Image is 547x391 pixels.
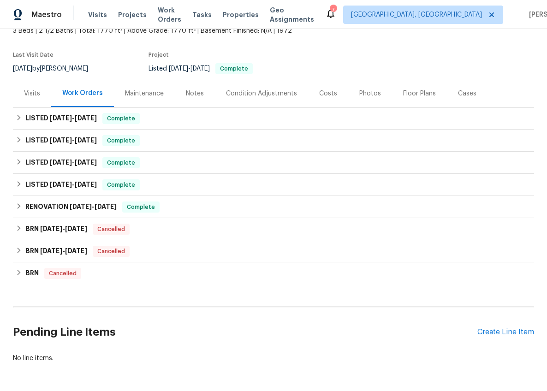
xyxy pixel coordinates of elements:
[125,89,164,98] div: Maintenance
[25,135,97,146] h6: LISTED
[65,225,87,232] span: [DATE]
[351,10,482,19] span: [GEOGRAPHIC_DATA], [GEOGRAPHIC_DATA]
[95,203,117,210] span: [DATE]
[75,181,97,188] span: [DATE]
[103,180,139,190] span: Complete
[123,202,159,212] span: Complete
[50,181,97,188] span: -
[477,328,534,337] div: Create Line Item
[25,201,117,213] h6: RENOVATION
[25,246,87,257] h6: BRN
[25,157,97,168] h6: LISTED
[50,115,97,121] span: -
[94,247,129,256] span: Cancelled
[25,224,87,235] h6: BRN
[13,174,534,196] div: LISTED [DATE]-[DATE]Complete
[169,65,210,72] span: -
[13,107,534,130] div: LISTED [DATE]-[DATE]Complete
[31,10,62,19] span: Maestro
[25,268,39,279] h6: BRN
[50,181,72,188] span: [DATE]
[13,65,32,72] span: [DATE]
[270,6,314,24] span: Geo Assignments
[169,65,188,72] span: [DATE]
[319,89,337,98] div: Costs
[216,66,252,71] span: Complete
[70,203,117,210] span: -
[458,89,476,98] div: Cases
[13,130,534,152] div: LISTED [DATE]-[DATE]Complete
[149,65,253,72] span: Listed
[65,248,87,254] span: [DATE]
[94,225,129,234] span: Cancelled
[50,159,97,166] span: -
[40,225,62,232] span: [DATE]
[62,89,103,98] div: Work Orders
[13,152,534,174] div: LISTED [DATE]-[DATE]Complete
[226,89,297,98] div: Condition Adjustments
[45,269,80,278] span: Cancelled
[223,10,259,19] span: Properties
[103,114,139,123] span: Complete
[13,240,534,262] div: BRN [DATE]-[DATE]Cancelled
[40,225,87,232] span: -
[25,179,97,190] h6: LISTED
[50,159,72,166] span: [DATE]
[359,89,381,98] div: Photos
[118,10,147,19] span: Projects
[190,65,210,72] span: [DATE]
[50,115,72,121] span: [DATE]
[75,137,97,143] span: [DATE]
[13,26,347,36] span: 3 Beds | 2 1/2 Baths | Total: 1770 ft² | Above Grade: 1770 ft² | Basement Finished: N/A | 1972
[13,63,99,74] div: by [PERSON_NAME]
[50,137,97,143] span: -
[13,262,534,284] div: BRN Cancelled
[88,10,107,19] span: Visits
[40,248,87,254] span: -
[13,218,534,240] div: BRN [DATE]-[DATE]Cancelled
[13,196,534,218] div: RENOVATION [DATE]-[DATE]Complete
[186,89,204,98] div: Notes
[13,52,54,58] span: Last Visit Date
[13,354,534,363] div: No line items.
[24,89,40,98] div: Visits
[103,158,139,167] span: Complete
[149,52,169,58] span: Project
[103,136,139,145] span: Complete
[403,89,436,98] div: Floor Plans
[158,6,181,24] span: Work Orders
[70,203,92,210] span: [DATE]
[75,159,97,166] span: [DATE]
[40,248,62,254] span: [DATE]
[13,311,477,354] h2: Pending Line Items
[75,115,97,121] span: [DATE]
[25,113,97,124] h6: LISTED
[50,137,72,143] span: [DATE]
[192,12,212,18] span: Tasks
[330,6,336,15] div: 7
